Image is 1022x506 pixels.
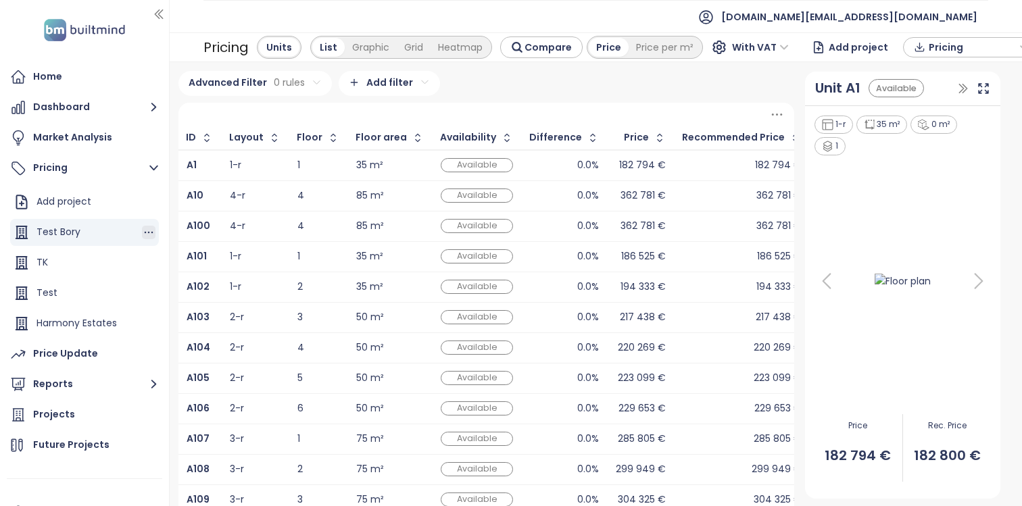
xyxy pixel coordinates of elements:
div: 285 805 € [754,434,802,443]
div: Grid [397,38,431,57]
div: Price [589,38,629,57]
b: A104 [187,340,210,354]
a: Price Update [7,340,162,368]
div: Test Bory [10,219,159,246]
div: 4 [297,343,339,352]
div: 50 m² [356,374,384,382]
div: Price [624,133,649,142]
a: A107 [187,434,210,443]
div: 0.0% [577,343,599,352]
div: Available [441,371,513,385]
div: 0.0% [577,465,599,474]
div: 3-r [230,465,244,474]
div: Difference [529,133,582,142]
div: 304 325 € [618,495,666,504]
div: 1-r [814,116,853,134]
div: 229 653 € [618,404,666,413]
div: 3-r [230,434,244,443]
span: Rec. Price [903,420,992,432]
div: 299 949 € [752,465,802,474]
div: 1 [297,434,339,443]
div: 223 099 € [618,374,666,382]
div: Price Update [33,345,98,362]
div: 0.0% [577,282,599,291]
b: A109 [187,492,210,506]
div: Future Projects [33,436,109,453]
div: 5 [297,374,339,382]
b: A101 [187,249,207,263]
span: Compare [525,40,572,55]
div: Market Analysis [33,129,112,146]
div: TK [36,254,48,271]
a: Market Analysis [7,124,162,151]
div: Harmony Estates [36,315,117,332]
div: Floor area [356,133,407,142]
div: 3 [297,313,339,322]
div: 1-r [230,282,241,291]
div: Units [259,38,299,57]
a: A10 [187,191,203,200]
div: Graphic [345,38,397,57]
div: 182 794 € [619,161,666,170]
div: Recommended Price [682,133,785,142]
div: 1 [814,137,846,155]
div: Layout [229,133,264,142]
div: 217 438 € [620,313,666,322]
b: A10 [187,188,203,202]
div: Available [441,401,513,415]
div: 182 794 € [755,161,802,170]
div: 220 269 € [754,343,802,352]
div: 229 653 € [754,404,802,413]
div: Heatmap [431,38,490,57]
a: Projects [7,401,162,428]
div: 0.0% [577,374,599,382]
div: 75 m² [356,434,384,443]
div: Available [441,158,513,172]
div: 0.0% [577,191,599,200]
div: 362 781 € [620,191,666,200]
div: 223 099 € [754,374,802,382]
button: Reports [7,371,162,398]
button: Dashboard [7,94,162,121]
div: Available [441,310,513,324]
div: 285 805 € [618,434,666,443]
a: A101 [187,252,207,261]
div: 0.0% [577,313,599,322]
div: 2-r [230,313,244,322]
div: ID [186,133,196,142]
div: Add project [36,193,91,210]
a: A102 [187,282,210,291]
div: 50 m² [356,343,384,352]
div: 362 781 € [756,191,802,200]
span: Add project [829,35,888,59]
div: Available [441,280,513,294]
div: Pricing [203,35,249,59]
div: 4 [297,191,339,200]
div: Available [869,79,924,97]
div: 1 [297,252,339,261]
b: A107 [187,432,210,445]
div: 35 m² [356,282,383,291]
div: Test [10,280,159,307]
div: 0.0% [577,434,599,443]
div: 3-r [230,495,244,504]
div: 217 438 € [756,313,802,322]
a: A103 [187,313,210,322]
a: Unit A1 [815,78,860,99]
a: A106 [187,404,210,413]
div: 2 [297,465,339,474]
div: Available [441,432,513,446]
span: 182 800 € [903,445,992,466]
b: A100 [187,219,210,232]
a: A109 [187,495,210,504]
div: 220 269 € [618,343,666,352]
b: A105 [187,371,210,384]
div: Add project [10,188,159,216]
